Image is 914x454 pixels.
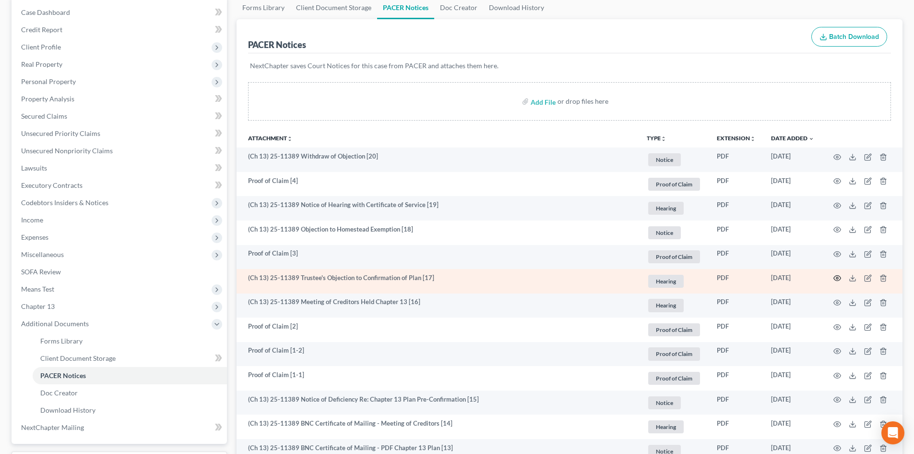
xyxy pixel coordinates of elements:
[647,346,701,362] a: Proof of Claim
[648,250,700,263] span: Proof of Claim
[33,402,227,419] a: Download History
[13,90,227,108] a: Property Analysis
[709,391,763,415] td: PDF
[709,318,763,342] td: PDF
[763,147,822,172] td: [DATE]
[647,322,701,338] a: Proof of Claim
[709,221,763,245] td: PDF
[21,112,67,120] span: Secured Claims
[21,147,113,155] span: Unsecured Nonpriority Claims
[717,135,756,142] a: Extensionunfold_more
[21,198,108,207] span: Codebtors Insiders & Notices
[709,245,763,270] td: PDF
[647,395,701,411] a: Notice
[33,384,227,402] a: Doc Creator
[13,21,227,38] a: Credit Report
[21,77,76,86] span: Personal Property
[21,164,47,172] span: Lawsuits
[13,263,227,281] a: SOFA Review
[648,202,684,215] span: Hearing
[763,269,822,294] td: [DATE]
[709,415,763,439] td: PDF
[811,27,887,47] button: Batch Download
[763,196,822,221] td: [DATE]
[21,8,70,16] span: Case Dashboard
[237,245,639,270] td: Proof of Claim [3]
[763,342,822,367] td: [DATE]
[237,391,639,415] td: (Ch 13) 25-11389 Notice of Deficiency Re: Chapter 13 Plan Pre-Confirmation [15]
[771,135,814,142] a: Date Added expand_more
[648,323,700,336] span: Proof of Claim
[763,318,822,342] td: [DATE]
[248,135,293,142] a: Attachmentunfold_more
[709,196,763,221] td: PDF
[647,135,666,142] button: TYPEunfold_more
[808,136,814,142] i: expand_more
[763,221,822,245] td: [DATE]
[763,294,822,318] td: [DATE]
[648,275,684,288] span: Hearing
[648,396,681,409] span: Notice
[647,152,701,168] a: Notice
[237,318,639,342] td: Proof of Claim [2]
[661,136,666,142] i: unfold_more
[709,172,763,196] td: PDF
[248,39,306,50] div: PACER Notices
[13,4,227,21] a: Case Dashboard
[21,129,100,137] span: Unsecured Priority Claims
[647,200,701,216] a: Hearing
[13,177,227,194] a: Executory Contracts
[647,249,701,265] a: Proof of Claim
[250,61,889,71] p: NextChapter saves Court Notices for this case from PACER and attaches them here.
[21,43,61,51] span: Client Profile
[237,294,639,318] td: (Ch 13) 25-11389 Meeting of Creditors Held Chapter 13 [16]
[40,354,116,362] span: Client Document Storage
[647,370,701,386] a: Proof of Claim
[237,196,639,221] td: (Ch 13) 25-11389 Notice of Hearing with Certificate of Service [19]
[648,347,700,360] span: Proof of Claim
[237,366,639,391] td: Proof of Claim [1-1]
[21,423,84,431] span: NextChapter Mailing
[13,108,227,125] a: Secured Claims
[40,337,83,345] span: Forms Library
[709,342,763,367] td: PDF
[21,216,43,224] span: Income
[21,319,89,328] span: Additional Documents
[13,160,227,177] a: Lawsuits
[763,172,822,196] td: [DATE]
[40,371,86,380] span: PACER Notices
[647,297,701,313] a: Hearing
[237,342,639,367] td: Proof of Claim [1-2]
[763,245,822,270] td: [DATE]
[648,420,684,433] span: Hearing
[763,415,822,439] td: [DATE]
[13,419,227,436] a: NextChapter Mailing
[21,250,64,258] span: Miscellaneous
[237,147,639,172] td: (Ch 13) 25-11389 Withdraw of Objection [20]
[237,221,639,245] td: (Ch 13) 25-11389 Objection to Homestead Exemption [18]
[647,176,701,192] a: Proof of Claim
[21,95,74,103] span: Property Analysis
[40,406,95,414] span: Download History
[709,147,763,172] td: PDF
[21,25,62,34] span: Credit Report
[763,366,822,391] td: [DATE]
[40,389,78,397] span: Doc Creator
[709,269,763,294] td: PDF
[648,299,684,312] span: Hearing
[709,366,763,391] td: PDF
[237,269,639,294] td: (Ch 13) 25-11389 Trustee's Objection to Confirmation of Plan [17]
[647,273,701,289] a: Hearing
[13,125,227,142] a: Unsecured Priority Claims
[21,285,54,293] span: Means Test
[33,367,227,384] a: PACER Notices
[558,97,608,106] div: or drop files here
[881,421,904,444] div: Open Intercom Messenger
[21,268,61,276] span: SOFA Review
[647,419,701,435] a: Hearing
[287,136,293,142] i: unfold_more
[648,153,681,166] span: Notice
[763,391,822,415] td: [DATE]
[709,294,763,318] td: PDF
[648,372,700,385] span: Proof of Claim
